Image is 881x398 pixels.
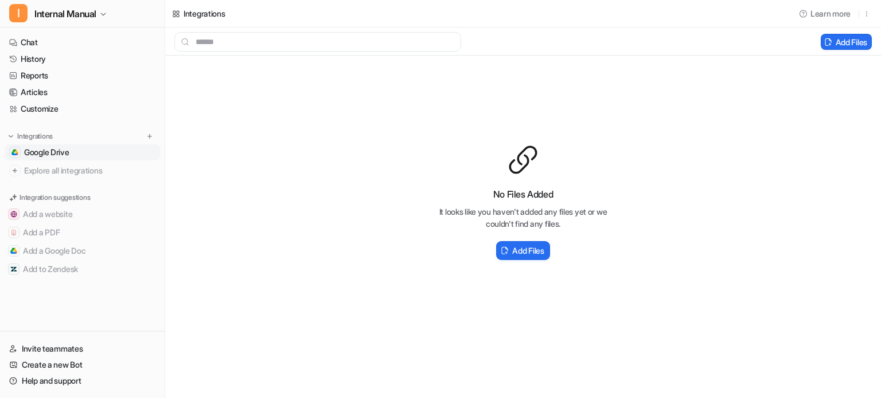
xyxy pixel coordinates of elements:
button: Add to ZendeskAdd to Zendesk [5,260,160,278]
span: Explore all integrations [24,161,155,180]
div: Integrations [184,7,225,19]
a: Chat [5,34,160,50]
img: Add a website [10,211,17,218]
img: explore all integrations [9,165,21,176]
img: Add to Zendesk [10,266,17,273]
button: Integrations [5,131,56,142]
p: It looks like you haven't added any files yet or we couldn't find any files. [431,206,615,230]
button: Add a PDFAdd a PDF [5,223,160,242]
img: menu_add.svg [146,132,154,140]
span: Google Drive [24,147,69,158]
a: Customize [5,101,160,117]
a: History [5,51,160,67]
a: Help and support [5,373,160,389]
a: Create a new Bot [5,357,160,373]
p: Integration suggestions [20,192,90,203]
h3: No Files Added [431,187,615,201]
span: I [9,4,28,22]
span: Learn more [810,7,851,19]
a: Invite teammates [5,341,160,357]
h2: Add Files [512,245,544,257]
button: Learn more [794,4,856,23]
button: Add a websiteAdd a website [5,205,160,223]
img: Google Drive [11,149,18,156]
a: Articles [5,84,160,100]
button: Add Files [496,241,549,260]
p: Integrations [17,132,53,141]
img: Add a PDF [10,229,17,236]
img: expand menu [7,132,15,140]
span: Internal Manual [34,6,96,22]
a: Reports [5,68,160,84]
a: Google DriveGoogle Drive [5,144,160,160]
img: Add a Google Doc [10,247,17,254]
button: Add a Google DocAdd a Google Doc [5,242,160,260]
button: Add Files [821,34,872,50]
a: Explore all integrations [5,163,160,179]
